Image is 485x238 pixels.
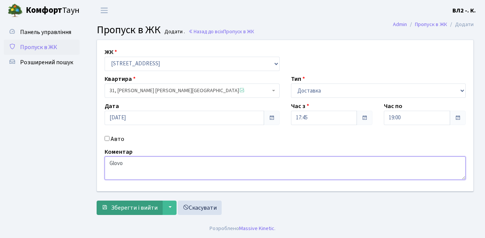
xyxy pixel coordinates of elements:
[291,74,305,83] label: Тип
[105,48,117,57] label: ЖК
[452,6,476,15] a: ВЛ2 -. К.
[415,20,447,28] a: Пропуск в ЖК
[95,4,114,17] button: Переключити навігацію
[8,3,23,18] img: logo.png
[105,102,119,111] label: Дата
[4,40,80,55] a: Пропуск в ЖК
[20,43,57,51] span: Пропуск в ЖК
[26,4,62,16] b: Комфорт
[291,102,309,111] label: Час з
[20,58,73,66] span: Розширений пошук
[163,29,185,35] small: Додати .
[111,204,158,212] span: Зберегти і вийти
[20,28,71,36] span: Панель управління
[105,147,133,156] label: Коментар
[105,74,136,83] label: Квартира
[384,102,402,111] label: Час по
[97,22,161,37] span: Пропуск в ЖК
[178,201,222,215] a: Скасувати
[188,28,254,35] a: Назад до всіхПропуск в ЖК
[97,201,163,215] button: Зберегти і вийти
[393,20,407,28] a: Admin
[26,4,80,17] span: Таун
[4,55,80,70] a: Розширений пошук
[111,134,124,144] label: Авто
[223,28,254,35] span: Пропуск в ЖК
[110,87,270,94] span: 31, Ігнатьєвська Інна Аркадіївна <span class='la la-check-square text-success'></span>
[239,224,274,232] a: Massive Kinetic
[210,224,275,233] div: Розроблено .
[382,17,485,32] nav: breadcrumb
[4,25,80,40] a: Панель управління
[105,83,280,98] span: 31, Ігнатьєвська Інна Аркадіївна <span class='la la-check-square text-success'></span>
[447,20,474,29] li: Додати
